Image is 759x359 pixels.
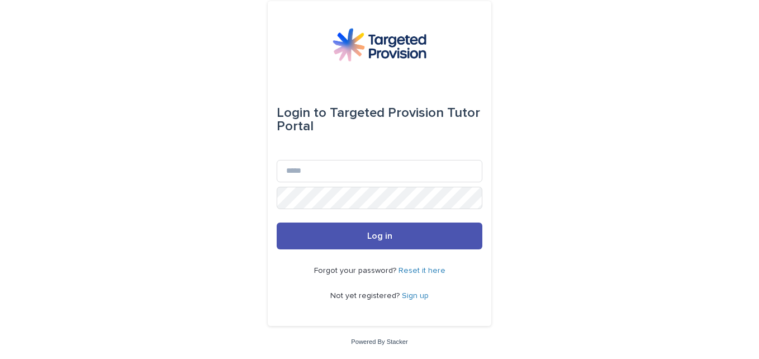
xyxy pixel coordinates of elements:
[277,223,482,249] button: Log in
[402,292,429,300] a: Sign up
[277,97,482,142] div: Targeted Provision Tutor Portal
[399,267,445,275] a: Reset it here
[314,267,399,275] span: Forgot your password?
[351,338,407,345] a: Powered By Stacker
[330,292,402,300] span: Not yet registered?
[333,28,426,62] img: M5nRWzHhSzIhMunXDL62
[277,106,326,120] span: Login to
[367,232,392,240] span: Log in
